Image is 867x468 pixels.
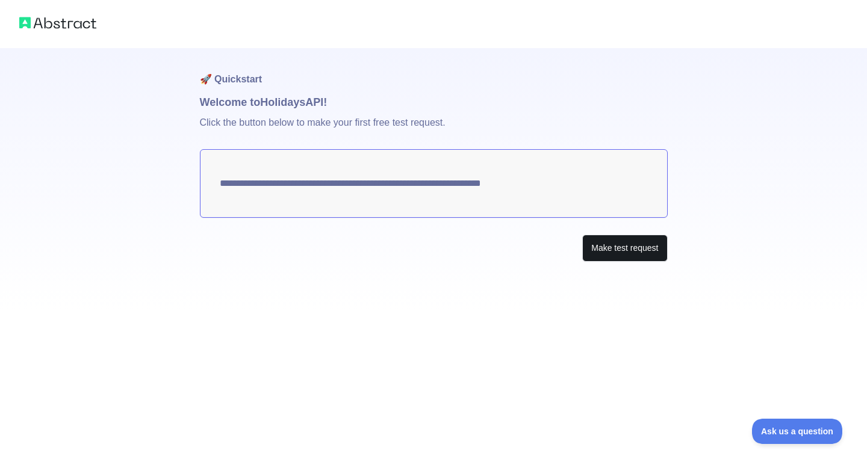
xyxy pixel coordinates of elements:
[200,48,668,94] h1: 🚀 Quickstart
[19,14,96,31] img: Abstract logo
[200,94,668,111] h1: Welcome to Holidays API!
[200,111,668,149] p: Click the button below to make your first free test request.
[582,235,667,262] button: Make test request
[752,419,843,444] iframe: Toggle Customer Support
